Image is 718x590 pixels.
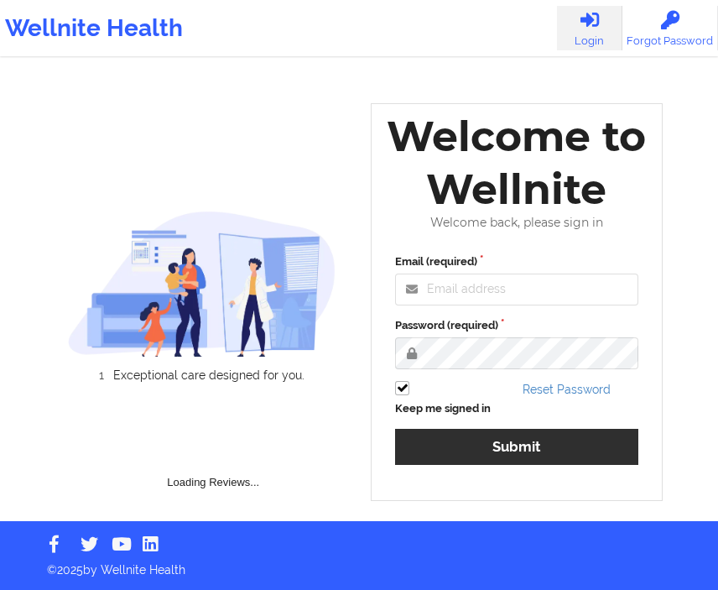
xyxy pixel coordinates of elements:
[395,274,638,305] input: Email address
[383,216,650,230] div: Welcome back, please sign in
[383,110,650,216] div: Welcome to Wellnite
[557,6,622,50] a: Login
[35,550,683,578] p: © 2025 by Wellnite Health
[68,410,360,491] div: Loading Reviews...
[395,317,638,334] label: Password (required)
[395,429,638,465] button: Submit
[68,211,336,357] img: wellnite-auth-hero_200.c722682e.png
[622,6,718,50] a: Forgot Password
[395,400,491,417] label: Keep me signed in
[395,253,638,270] label: Email (required)
[82,368,336,382] li: Exceptional care designed for you.
[523,383,611,396] a: Reset Password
